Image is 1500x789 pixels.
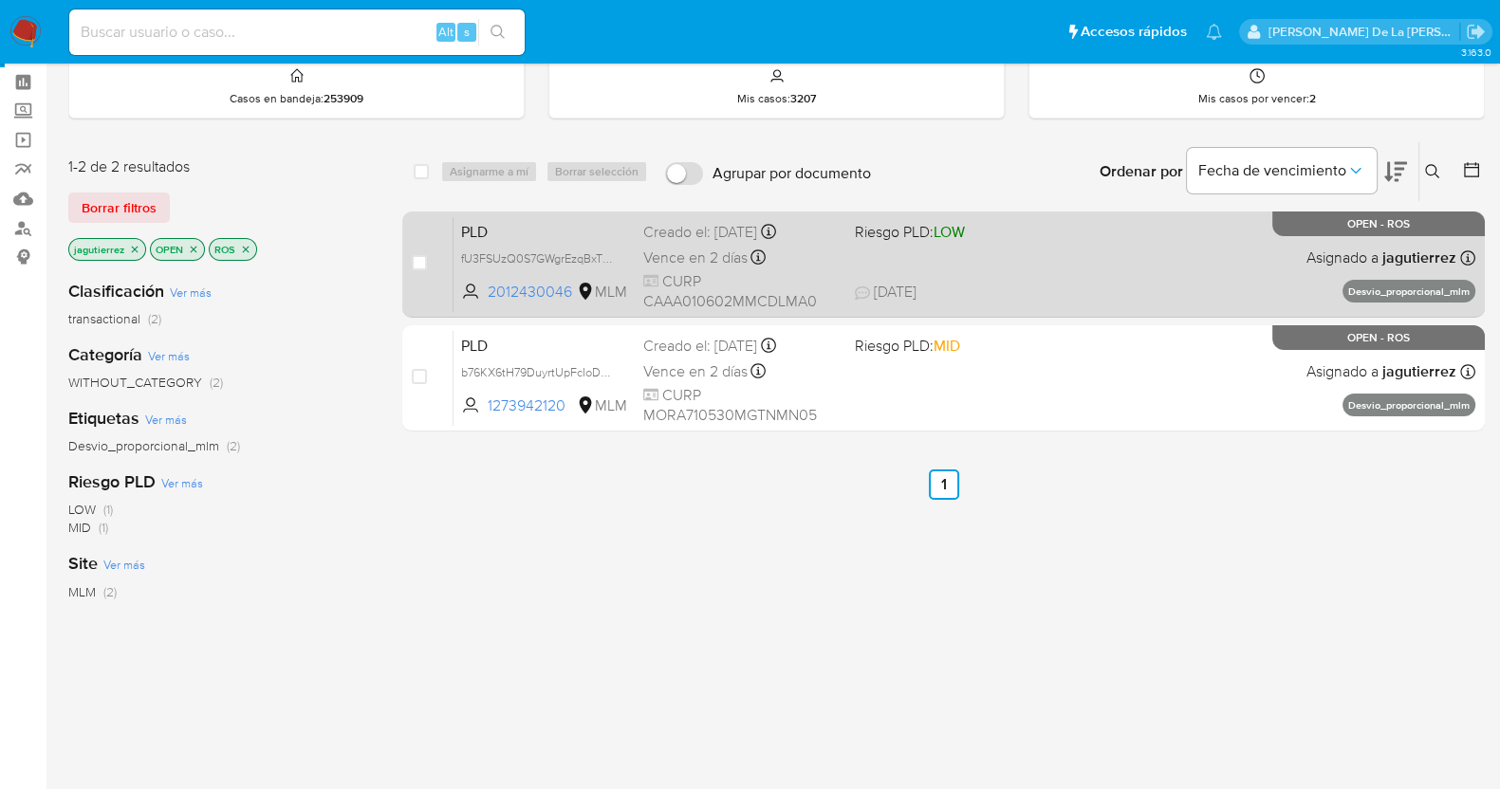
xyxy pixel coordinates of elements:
[1269,23,1460,41] p: javier.gutierrez@mercadolibre.com.mx
[69,20,525,45] input: Buscar usuario o caso...
[1466,22,1486,42] a: Salir
[464,23,470,41] span: s
[438,23,454,41] span: Alt
[1206,24,1222,40] a: Notificaciones
[1460,45,1491,60] span: 3.163.0
[1081,22,1187,42] span: Accesos rápidos
[478,19,517,46] button: search-icon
